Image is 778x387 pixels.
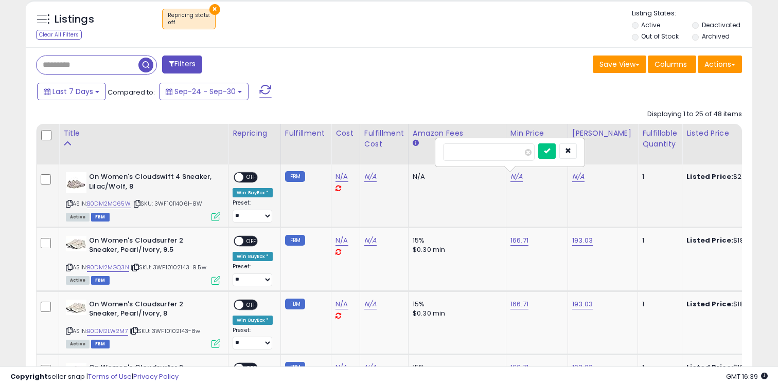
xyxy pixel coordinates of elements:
[130,327,201,335] span: | SKU: 3WF10102143-8w
[89,300,214,321] b: On Women's Cloudsurfer 2 Sneaker, Pearl/Ivory, 8
[413,139,419,148] small: Amazon Fees.
[364,172,377,182] a: N/A
[364,299,377,309] a: N/A
[698,56,742,73] button: Actions
[285,171,305,182] small: FBM
[91,213,110,222] span: FBM
[335,128,356,139] div: Cost
[233,327,273,350] div: Preset:
[686,172,772,181] div: $200.00
[335,172,348,182] a: N/A
[413,128,502,139] div: Amazon Fees
[87,263,129,272] a: B0DM2MGQ3N
[36,30,82,40] div: Clear All Filters
[133,372,179,381] a: Privacy Policy
[655,59,687,69] span: Columns
[159,83,249,100] button: Sep-24 - Sep-30
[413,300,498,309] div: 15%
[10,372,179,382] div: seller snap | |
[63,128,224,139] div: Title
[66,172,86,193] img: 319RgX-XusL._SL40_.jpg
[233,316,273,325] div: Win BuyBox *
[335,235,348,246] a: N/A
[632,9,753,19] p: Listing States:
[335,299,348,309] a: N/A
[243,236,260,245] span: OFF
[364,128,404,150] div: Fulfillment Cost
[91,340,110,348] span: FBM
[108,87,155,97] span: Compared to:
[572,299,593,309] a: 193.03
[88,372,132,381] a: Terms of Use
[285,299,305,309] small: FBM
[87,199,131,208] a: B0DM2MC65W
[168,19,210,26] div: off
[642,300,674,309] div: 1
[413,172,498,181] div: N/A
[66,300,220,347] div: ASIN:
[132,199,203,208] span: | SKU: 3WF10114061-8W
[233,128,276,139] div: Repricing
[413,245,498,254] div: $0.30 min
[162,56,202,73] button: Filters
[686,128,775,139] div: Listed Price
[243,173,260,182] span: OFF
[510,172,523,182] a: N/A
[168,11,210,27] span: Repricing state :
[285,128,327,139] div: Fulfillment
[10,372,48,381] strong: Copyright
[66,236,86,251] img: 31JoXUX9-ZL._SL40_.jpg
[413,236,498,245] div: 15%
[647,109,742,119] div: Displaying 1 to 25 of 48 items
[510,235,528,246] a: 166.71
[593,56,646,73] button: Save View
[642,236,674,245] div: 1
[66,236,220,284] div: ASIN:
[702,32,730,41] label: Archived
[131,263,206,271] span: | SKU: 3WF10102143-9.5w
[285,235,305,246] small: FBM
[686,236,772,245] div: $180.00
[572,172,585,182] a: N/A
[66,276,90,285] span: All listings currently available for purchase on Amazon
[572,128,633,139] div: [PERSON_NAME]
[413,309,498,318] div: $0.30 min
[52,86,93,97] span: Last 7 Days
[66,213,90,222] span: All listings currently available for purchase on Amazon
[641,32,679,41] label: Out of Stock
[209,4,220,15] button: ×
[233,252,273,261] div: Win BuyBox *
[686,235,733,245] b: Listed Price:
[87,327,128,336] a: B0DM2LW2M7
[55,12,94,27] h5: Listings
[37,83,106,100] button: Last 7 Days
[243,300,260,309] span: OFF
[641,21,660,29] label: Active
[233,188,273,197] div: Win BuyBox *
[510,128,563,139] div: Min Price
[66,172,220,220] div: ASIN:
[66,340,90,348] span: All listings currently available for purchase on Amazon
[89,236,214,257] b: On Women's Cloudsurfer 2 Sneaker, Pearl/Ivory, 9.5
[89,172,214,194] b: On Women's Cloudswift 4 Sneaker, Lilac/Wolf, 8
[91,276,110,285] span: FBM
[642,172,674,181] div: 1
[174,86,236,97] span: Sep-24 - Sep-30
[572,235,593,246] a: 193.03
[702,21,740,29] label: Deactivated
[726,372,768,381] span: 2025-10-8 16:39 GMT
[648,56,696,73] button: Columns
[686,300,772,309] div: $180.00
[233,263,273,286] div: Preset:
[686,299,733,309] b: Listed Price:
[66,300,86,315] img: 31JoXUX9-ZL._SL40_.jpg
[510,299,528,309] a: 166.71
[233,199,273,223] div: Preset:
[364,235,377,246] a: N/A
[686,172,733,181] b: Listed Price:
[642,128,678,150] div: Fulfillable Quantity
